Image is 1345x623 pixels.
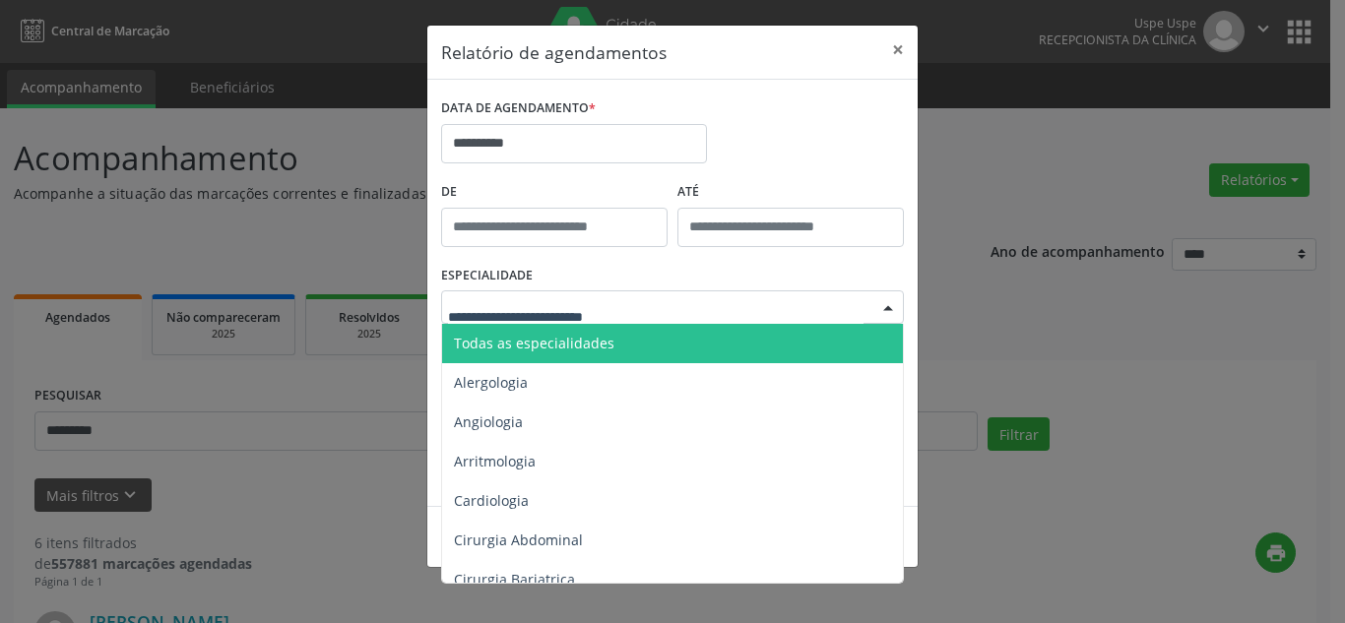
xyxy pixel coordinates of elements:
span: Cirurgia Abdominal [454,530,583,549]
span: Todas as especialidades [454,334,614,352]
label: De [441,177,668,208]
span: Angiologia [454,412,523,431]
span: Alergologia [454,373,528,392]
h5: Relatório de agendamentos [441,39,667,65]
span: Cardiologia [454,491,529,510]
span: Cirurgia Bariatrica [454,570,575,589]
label: ESPECIALIDADE [441,261,533,291]
label: DATA DE AGENDAMENTO [441,93,596,124]
button: Close [878,26,918,74]
label: ATÉ [677,177,904,208]
span: Arritmologia [454,452,536,470]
